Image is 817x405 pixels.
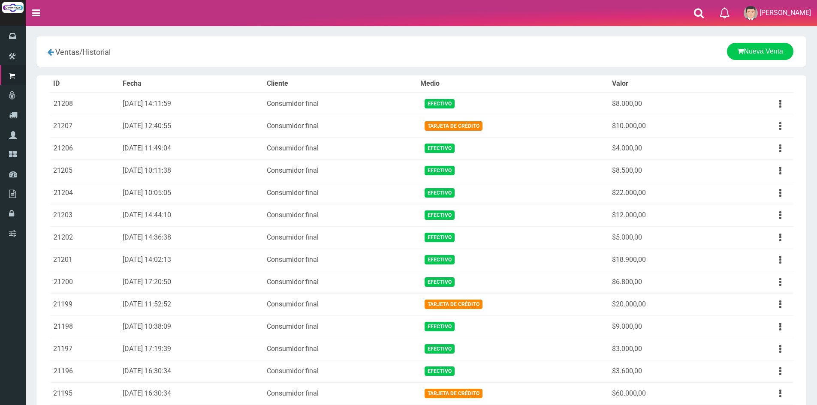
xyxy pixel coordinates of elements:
td: [DATE] 16:30:34 [119,360,264,382]
td: Consumidor final [263,382,417,405]
a: Nueva Venta [727,43,793,60]
td: Consumidor final [263,159,417,182]
td: [DATE] 14:36:38 [119,226,264,249]
span: Efectivo [425,166,455,175]
td: Consumidor final [263,204,417,226]
td: 21206 [50,137,119,159]
span: Tarjeta de Crédito [425,121,482,130]
span: Efectivo [425,144,455,153]
div: / [43,43,295,60]
td: 21195 [50,382,119,405]
td: 21205 [50,159,119,182]
td: $8.000,00 [609,93,725,115]
td: $12.000,00 [609,204,725,226]
td: $18.900,00 [609,249,725,271]
span: Efectivo [425,99,455,108]
td: Consumidor final [263,93,417,115]
td: [DATE] 17:19:39 [119,338,264,360]
td: Consumidor final [263,338,417,360]
td: $8.500,00 [609,159,725,182]
span: Efectivo [425,277,455,286]
span: Tarjeta de Crédito [425,389,482,398]
td: Consumidor final [263,115,417,137]
td: [DATE] 11:52:52 [119,293,264,315]
span: Efectivo [425,322,455,331]
td: $3.600,00 [609,360,725,382]
span: Tarjeta de Crédito [425,300,482,309]
td: 21203 [50,204,119,226]
th: Medio [417,75,609,93]
td: 21202 [50,226,119,249]
td: Consumidor final [263,360,417,382]
td: Consumidor final [263,271,417,293]
span: Ventas [55,48,79,57]
td: $5.000,00 [609,226,725,249]
td: $20.000,00 [609,293,725,315]
td: [DATE] 17:20:50 [119,271,264,293]
td: $10.000,00 [609,115,725,137]
td: 21196 [50,360,119,382]
th: Cliente [263,75,417,93]
td: $6.800,00 [609,271,725,293]
td: $9.000,00 [609,315,725,338]
td: 21201 [50,249,119,271]
td: $4.000,00 [609,137,725,159]
span: Efectivo [425,210,455,219]
span: Efectivo [425,344,455,353]
span: Historial [82,48,111,57]
span: Efectivo [425,188,455,197]
td: 21197 [50,338,119,360]
th: Valor [609,75,725,93]
td: [DATE] 10:38:09 [119,315,264,338]
td: $60.000,00 [609,382,725,405]
td: $22.000,00 [609,182,725,204]
th: ID [50,75,119,93]
td: [DATE] 10:05:05 [119,182,264,204]
td: [DATE] 14:44:10 [119,204,264,226]
td: 21200 [50,271,119,293]
td: Consumidor final [263,249,417,271]
img: User Image [744,6,758,20]
td: [DATE] 12:40:55 [119,115,264,137]
td: [DATE] 14:02:13 [119,249,264,271]
td: Consumidor final [263,182,417,204]
td: [DATE] 10:11:38 [119,159,264,182]
td: [DATE] 14:11:59 [119,93,264,115]
td: 21208 [50,93,119,115]
span: [PERSON_NAME] [760,9,811,17]
td: Consumidor final [263,226,417,249]
span: Efectivo [425,233,455,242]
td: [DATE] 11:49:04 [119,137,264,159]
th: Fecha [119,75,264,93]
td: Consumidor final [263,315,417,338]
img: Logo grande [2,2,24,13]
td: 21199 [50,293,119,315]
td: 21207 [50,115,119,137]
span: Efectivo [425,366,455,375]
span: Efectivo [425,255,455,264]
td: Consumidor final [263,293,417,315]
td: 21198 [50,315,119,338]
td: $3.000,00 [609,338,725,360]
td: [DATE] 16:30:34 [119,382,264,405]
td: 21204 [50,182,119,204]
td: Consumidor final [263,137,417,159]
